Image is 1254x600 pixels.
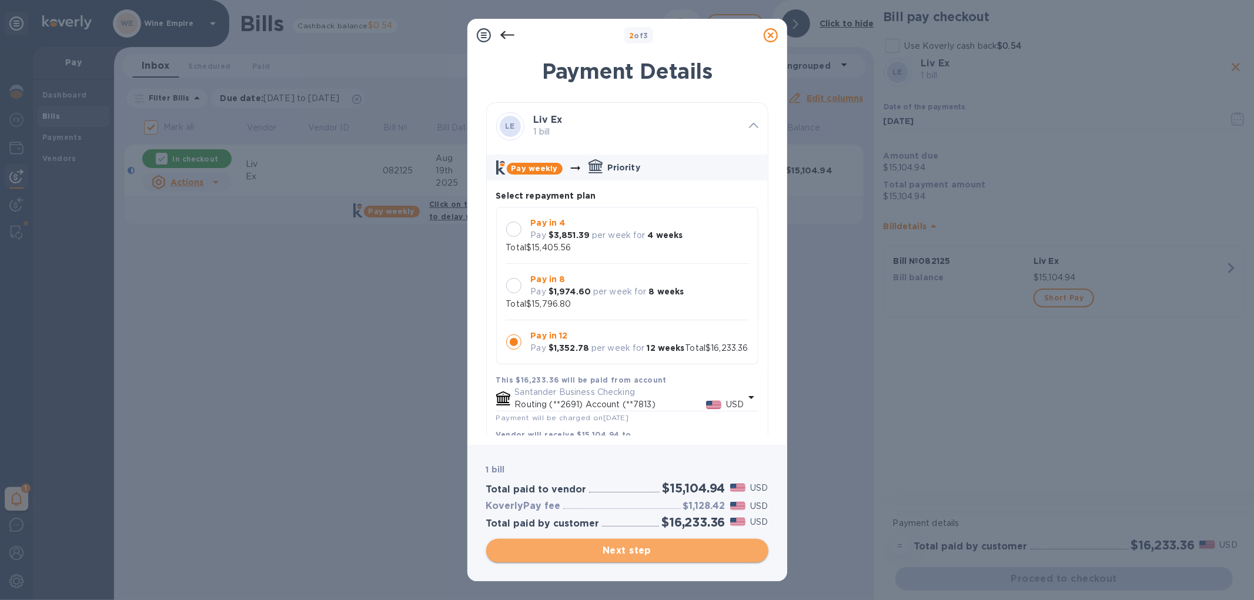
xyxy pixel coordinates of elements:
b: of 3 [629,31,648,40]
b: Pay in 4 [531,218,566,227]
p: per week for [593,286,647,298]
h2: $16,233.36 [661,515,725,529]
button: Next step [486,539,768,562]
span: Next step [496,544,759,558]
p: Total $15,405.56 [506,242,571,254]
p: Pay [531,229,546,242]
h3: $1,128.42 [683,501,725,512]
b: 4 weeks [648,230,683,240]
h2: $15,104.94 [662,481,725,495]
p: Routing (**2691) Account (**7813) [515,398,706,411]
b: $1,352.78 [549,343,589,353]
p: Total $16,233.36 [685,342,748,354]
p: Priority [607,162,640,173]
h1: Payment Details [486,59,768,83]
b: $3,851.39 [549,230,590,240]
h3: KoverlyPay fee [486,501,561,512]
b: LE [505,122,515,130]
img: USD [730,484,746,492]
p: per week for [592,229,646,242]
p: per week for [591,342,645,354]
b: Pay in 12 [531,331,568,340]
h3: Total paid to vendor [486,484,587,495]
p: USD [750,516,768,528]
b: 1 bill [486,465,505,474]
p: 1 bill [534,126,740,138]
h3: Total paid by customer [486,518,600,529]
span: 2 [629,31,634,40]
b: Vendor will receive $15,104.94 to [496,430,631,439]
p: USD [726,398,744,411]
img: USD [730,502,746,510]
p: Pay [531,286,546,298]
b: Pay weekly [511,164,558,173]
p: Pay [531,342,546,354]
p: Santander Business Checking [515,386,744,398]
b: 8 weeks [649,287,684,296]
p: USD [750,500,768,512]
b: Select repayment plan [496,191,596,200]
img: USD [730,518,746,526]
p: Total $15,796.80 [506,298,571,310]
div: LELiv Ex 1 bill [487,103,768,150]
b: 12 weeks [647,343,685,353]
span: Payment will be charged on [DATE] [496,413,629,422]
b: $1,974.60 [549,287,591,296]
b: Liv Ex [534,114,563,125]
img: USD [706,401,722,409]
b: This $16,233.36 will be paid from account [496,376,667,384]
p: USD [750,482,768,494]
b: Pay in 8 [531,274,566,284]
